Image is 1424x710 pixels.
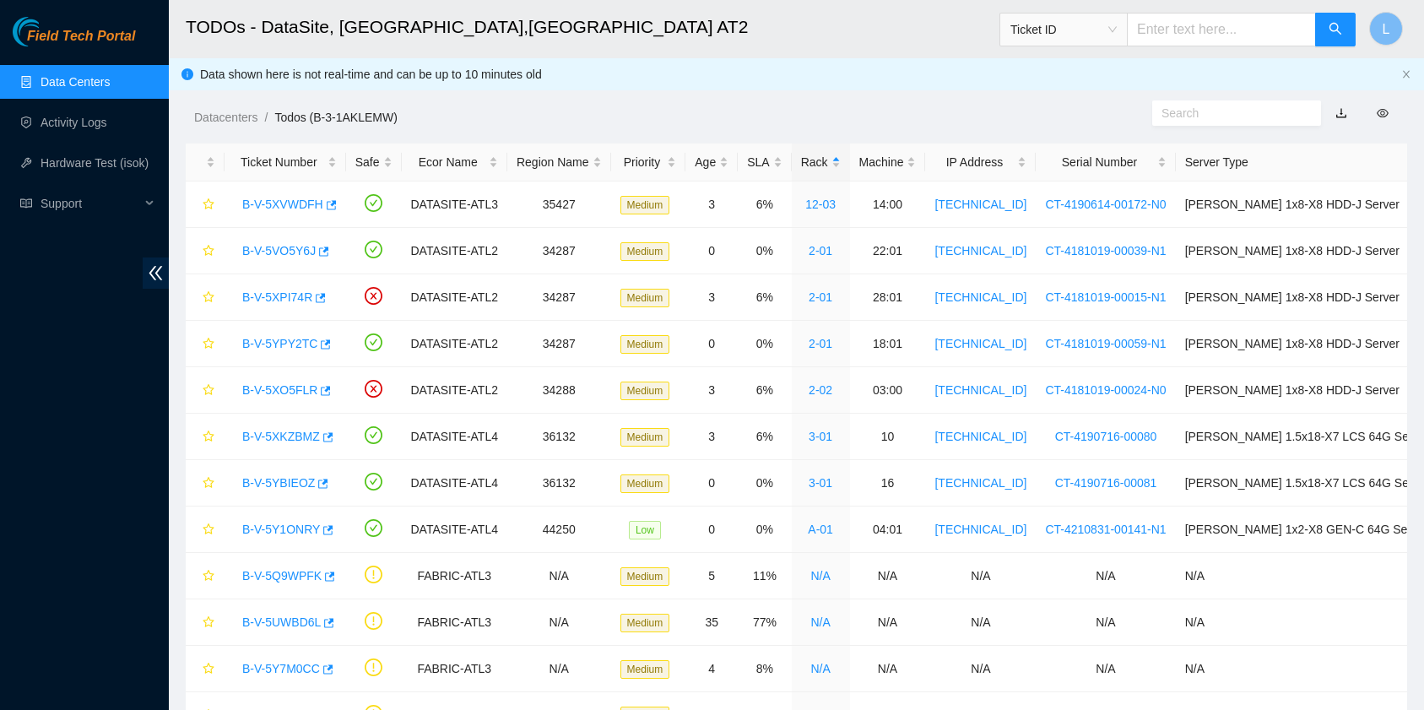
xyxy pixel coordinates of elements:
[242,337,317,350] a: B-V-5YPY2TC
[1127,13,1316,46] input: Enter text here...
[738,646,791,692] td: 8%
[365,566,382,583] span: exclamation-circle
[507,414,611,460] td: 36132
[203,245,214,258] span: star
[1055,430,1157,443] a: CT-4190716-00080
[685,274,738,321] td: 3
[685,367,738,414] td: 3
[242,383,317,397] a: B-V-5XO5FLR
[242,662,320,675] a: B-V-5Y7M0CC
[365,333,382,351] span: check-circle
[738,321,791,367] td: 0%
[1036,553,1175,599] td: N/A
[620,335,670,354] span: Medium
[925,599,1036,646] td: N/A
[850,507,926,553] td: 04:01
[402,274,507,321] td: DATASITE-ATL2
[850,599,926,646] td: N/A
[203,616,214,630] span: star
[809,476,832,490] a: 3-01
[365,194,382,212] span: check-circle
[402,507,507,553] td: DATASITE-ATL4
[1036,646,1175,692] td: N/A
[402,599,507,646] td: FABRIC-ATL3
[507,507,611,553] td: 44250
[620,289,670,307] span: Medium
[1161,104,1298,122] input: Search
[620,567,670,586] span: Medium
[365,473,382,490] span: check-circle
[685,460,738,507] td: 0
[507,367,611,414] td: 34288
[402,321,507,367] td: DATASITE-ATL2
[934,198,1026,211] a: [TECHNICAL_ID]
[1055,476,1157,490] a: CT-4190716-00081
[195,655,215,682] button: star
[365,287,382,305] span: close-circle
[620,428,670,447] span: Medium
[203,523,214,537] span: star
[620,474,670,493] span: Medium
[620,382,670,400] span: Medium
[810,569,830,583] a: N/A
[242,198,323,211] a: B-V-5XVWDFH
[365,519,382,537] span: check-circle
[402,228,507,274] td: DATASITE-ATL2
[850,274,926,321] td: 28:01
[195,562,215,589] button: star
[13,30,135,52] a: Akamai TechnologiesField Tech Portal
[810,662,830,675] a: N/A
[1369,12,1403,46] button: L
[934,244,1026,257] a: [TECHNICAL_ID]
[620,614,670,632] span: Medium
[195,330,215,357] button: star
[242,615,321,629] a: B-V-5UWBD6L
[203,291,214,305] span: star
[41,187,140,220] span: Support
[365,612,382,630] span: exclamation-circle
[41,75,110,89] a: Data Centers
[629,521,661,539] span: Low
[195,469,215,496] button: star
[242,244,316,257] a: B-V-5VO5Y6J
[809,383,832,397] a: 2-02
[1401,69,1411,80] button: close
[685,321,738,367] td: 0
[402,460,507,507] td: DATASITE-ATL4
[810,615,830,629] a: N/A
[934,523,1026,536] a: [TECHNICAL_ID]
[1329,22,1342,38] span: search
[507,553,611,599] td: N/A
[1045,337,1166,350] a: CT-4181019-00059-N1
[1323,100,1360,127] button: download
[195,237,215,264] button: star
[809,337,832,350] a: 2-01
[507,460,611,507] td: 36132
[203,384,214,398] span: star
[507,646,611,692] td: N/A
[507,274,611,321] td: 34287
[507,182,611,228] td: 35427
[620,660,670,679] span: Medium
[738,507,791,553] td: 0%
[685,646,738,692] td: 4
[809,244,832,257] a: 2-01
[242,569,322,583] a: B-V-5Q9WPFK
[203,198,214,212] span: star
[1045,290,1166,304] a: CT-4181019-00015-N1
[685,599,738,646] td: 35
[402,553,507,599] td: FABRIC-ATL3
[925,553,1036,599] td: N/A
[850,321,926,367] td: 18:01
[242,523,320,536] a: B-V-5Y1ONRY
[507,228,611,274] td: 34287
[242,476,315,490] a: B-V-5YBIEOZ
[41,116,107,129] a: Activity Logs
[934,337,1026,350] a: [TECHNICAL_ID]
[195,516,215,543] button: star
[738,460,791,507] td: 0%
[194,111,257,124] a: Datacenters
[738,228,791,274] td: 0%
[1045,198,1166,211] a: CT-4190614-00172-N0
[274,111,397,124] a: Todos (B-3-1AKLEMW)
